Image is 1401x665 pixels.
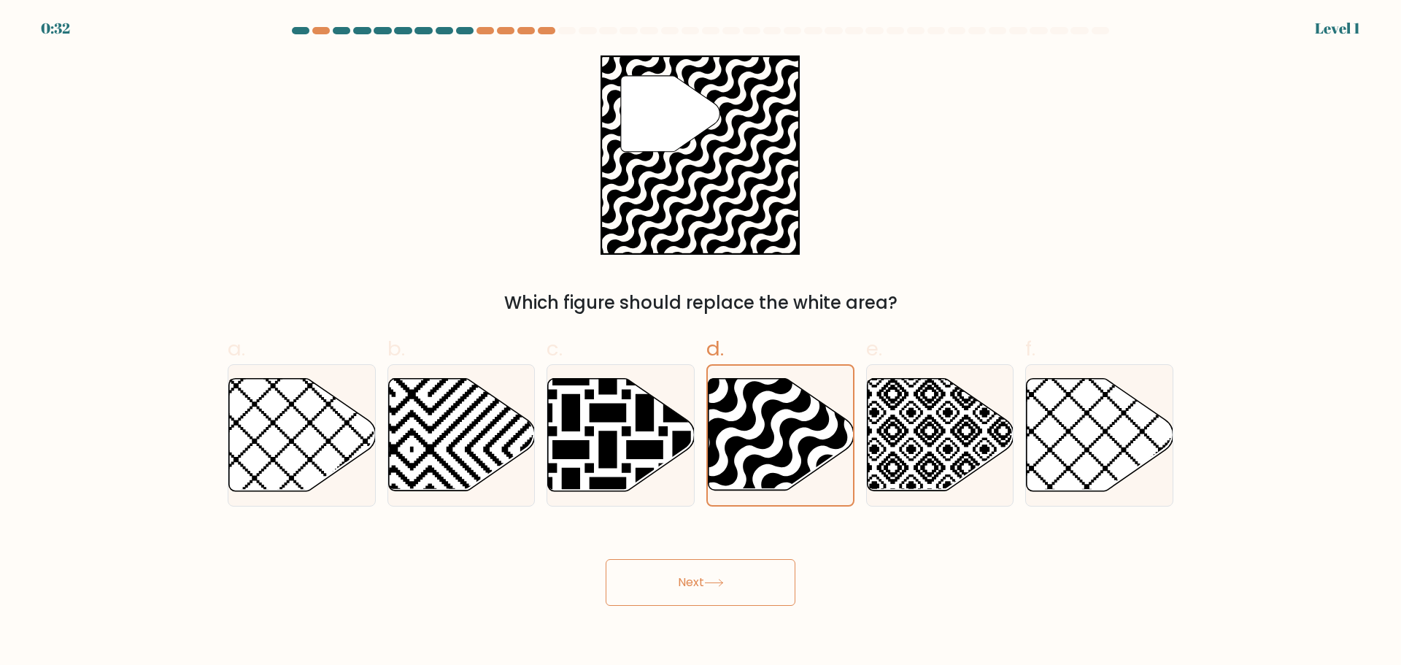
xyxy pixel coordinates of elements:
[606,559,795,606] button: Next
[1025,334,1035,363] span: f.
[387,334,405,363] span: b.
[41,18,70,39] div: 0:32
[547,334,563,363] span: c.
[1315,18,1360,39] div: Level 1
[236,290,1165,316] div: Which figure should replace the white area?
[621,76,720,152] g: "
[228,334,245,363] span: a.
[866,334,882,363] span: e.
[706,334,724,363] span: d.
